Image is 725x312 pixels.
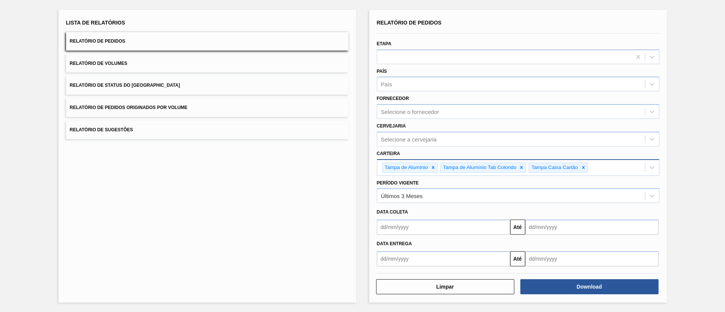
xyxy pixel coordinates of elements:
span: Relatório de Status do [GEOGRAPHIC_DATA] [70,83,180,88]
div: País [381,81,392,88]
label: Carteira [377,151,400,156]
label: Fornecedor [377,96,409,101]
button: Relatório de Volumes [66,54,349,73]
label: País [377,69,387,74]
span: Relatório de Sugestões [70,127,133,132]
label: Etapa [377,41,392,46]
div: Últimos 3 Meses [381,193,423,199]
button: Download [520,279,659,294]
span: Data entrega [377,241,412,246]
span: Relatório de Pedidos [377,20,442,26]
div: Tampa de Alumínio [383,163,429,172]
div: Selecione o fornecedor [381,109,439,115]
label: Cervejaria [377,123,406,129]
button: Relatório de Sugestões [66,121,349,139]
input: dd/mm/yyyy [377,220,510,235]
label: Período Vigente [377,180,419,186]
span: Lista de Relatórios [66,20,125,26]
button: Até [510,220,525,235]
button: Relatório de Pedidos Originados por Volume [66,98,349,117]
span: Relatório de Pedidos Originados por Volume [70,105,188,110]
div: Tampa Caixa Cartão [529,163,579,172]
div: Tampa de Alumínio Tab Colorido [441,163,517,172]
span: Relatório de Volumes [70,61,127,66]
span: Relatório de Pedidos [70,38,125,44]
div: Selecione a cervejaria [381,136,437,142]
input: dd/mm/yyyy [377,251,510,266]
span: Data coleta [377,209,408,215]
input: dd/mm/yyyy [525,220,659,235]
button: Limpar [376,279,514,294]
button: Relatório de Status do [GEOGRAPHIC_DATA] [66,76,349,95]
button: Relatório de Pedidos [66,32,349,51]
button: Até [510,251,525,266]
input: dd/mm/yyyy [525,251,659,266]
